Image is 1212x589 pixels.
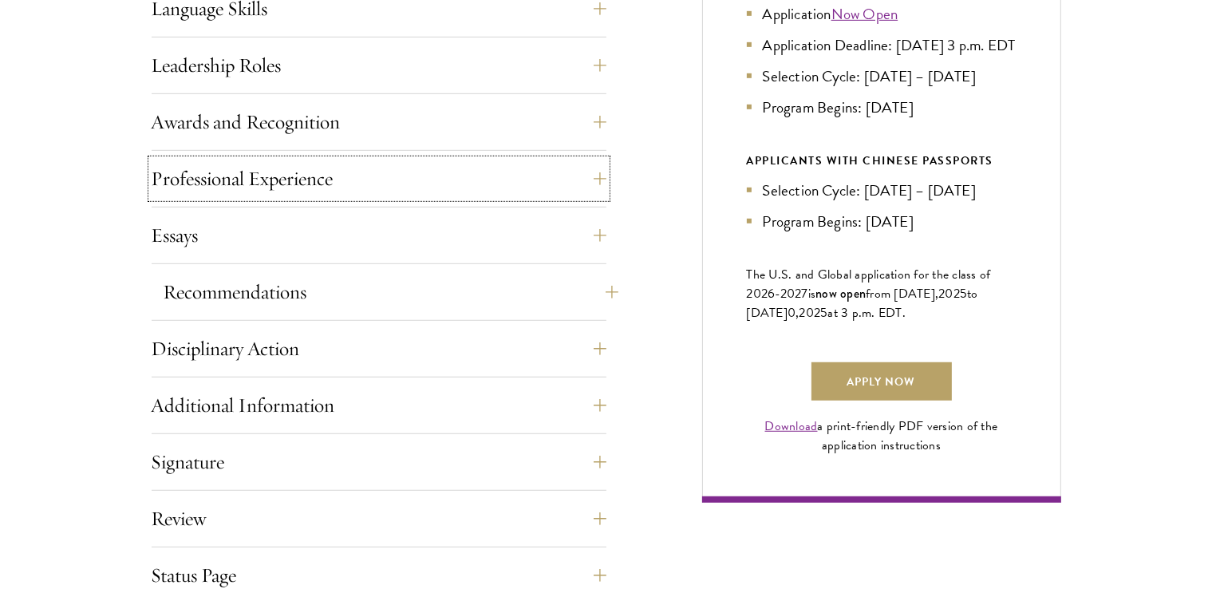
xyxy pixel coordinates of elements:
span: 5 [820,303,827,322]
span: now open [815,284,866,302]
span: from [DATE], [866,284,938,303]
button: Recommendations [164,273,618,311]
span: is [808,284,816,303]
a: Apply Now [811,362,952,401]
span: 202 [799,303,821,322]
span: , [795,303,799,322]
li: Selection Cycle: [DATE] – [DATE] [747,65,1017,88]
button: Essays [152,216,606,255]
a: Download [765,417,818,436]
span: to [DATE] [747,284,978,322]
span: 202 [938,284,960,303]
span: 0 [788,303,795,322]
span: 6 [768,284,775,303]
button: Review [152,500,606,538]
button: Professional Experience [152,160,606,198]
button: Leadership Roles [152,46,606,85]
li: Program Begins: [DATE] [747,96,1017,119]
button: Disciplinary Action [152,330,606,368]
li: Selection Cycle: [DATE] – [DATE] [747,179,1017,202]
button: Additional Information [152,386,606,425]
li: Program Begins: [DATE] [747,210,1017,233]
li: Application [747,2,1017,26]
div: a print-friendly PDF version of the application instructions [747,417,1017,455]
span: 7 [802,284,808,303]
button: Signature [152,443,606,481]
span: -202 [776,284,802,303]
button: Awards and Recognition [152,103,606,141]
a: Now Open [831,2,898,26]
div: APPLICANTS WITH CHINESE PASSPORTS [747,151,1017,171]
li: Application Deadline: [DATE] 3 p.m. EDT [747,34,1017,57]
span: at 3 p.m. EDT. [828,303,906,322]
span: 5 [960,284,967,303]
span: The U.S. and Global application for the class of 202 [747,265,991,303]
